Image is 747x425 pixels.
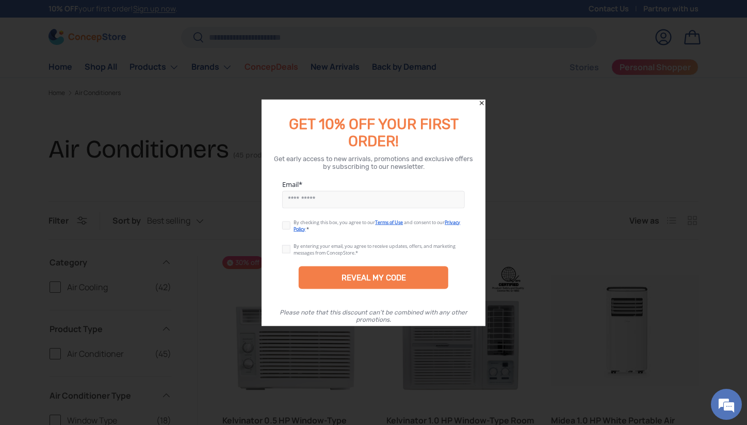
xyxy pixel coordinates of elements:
div: By entering your email, you agree to receive updates, offers, and marketing messages from ConcepS... [294,242,456,256]
a: Privacy Policy [294,218,460,232]
div: REVEAL MY CODE [299,266,448,289]
a: Terms of Use [375,218,403,225]
span: and consent to our [404,218,445,225]
div: Please note that this discount can’t be combined with any other promotions. [272,308,475,323]
div: Close [478,99,485,106]
div: REVEAL MY CODE [342,273,406,282]
label: Email [282,179,465,188]
span: GET 10% OFF YOUR FIRST ORDER! [289,115,459,149]
div: Get early access to new arrivals, promotions and exclusive offers by subscribing to our newsletter. [274,154,473,170]
span: By checking this box, you agree to our [294,218,375,225]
